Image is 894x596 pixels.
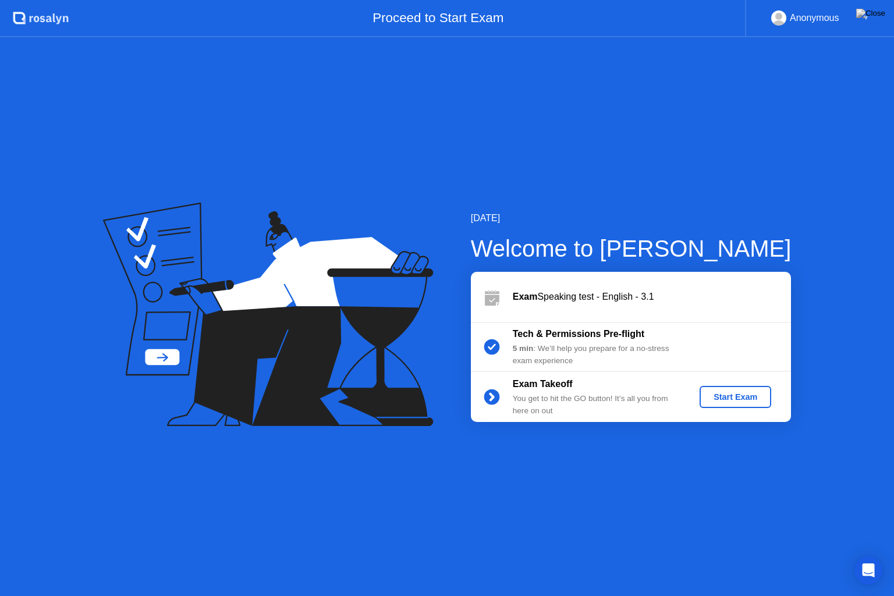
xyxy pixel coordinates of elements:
div: Anonymous [790,10,839,26]
div: You get to hit the GO button! It’s all you from here on out [513,393,680,417]
div: Speaking test - English - 3.1 [513,290,791,304]
div: Welcome to [PERSON_NAME] [471,231,792,266]
b: Tech & Permissions Pre-flight [513,329,644,339]
b: Exam Takeoff [513,379,573,389]
img: Close [856,9,885,18]
div: Open Intercom Messenger [854,556,882,584]
button: Start Exam [700,386,771,408]
b: Exam [513,292,538,301]
b: 5 min [513,344,534,353]
div: Start Exam [704,392,767,402]
div: [DATE] [471,211,792,225]
div: : We’ll help you prepare for a no-stress exam experience [513,343,680,367]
